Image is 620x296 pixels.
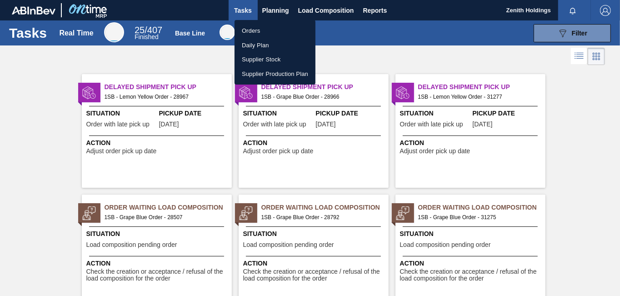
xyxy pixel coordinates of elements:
[235,38,315,53] a: Daily Plan
[235,52,315,67] a: Supplier Stock
[235,24,315,38] a: Orders
[235,67,315,81] a: Supplier Production Plan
